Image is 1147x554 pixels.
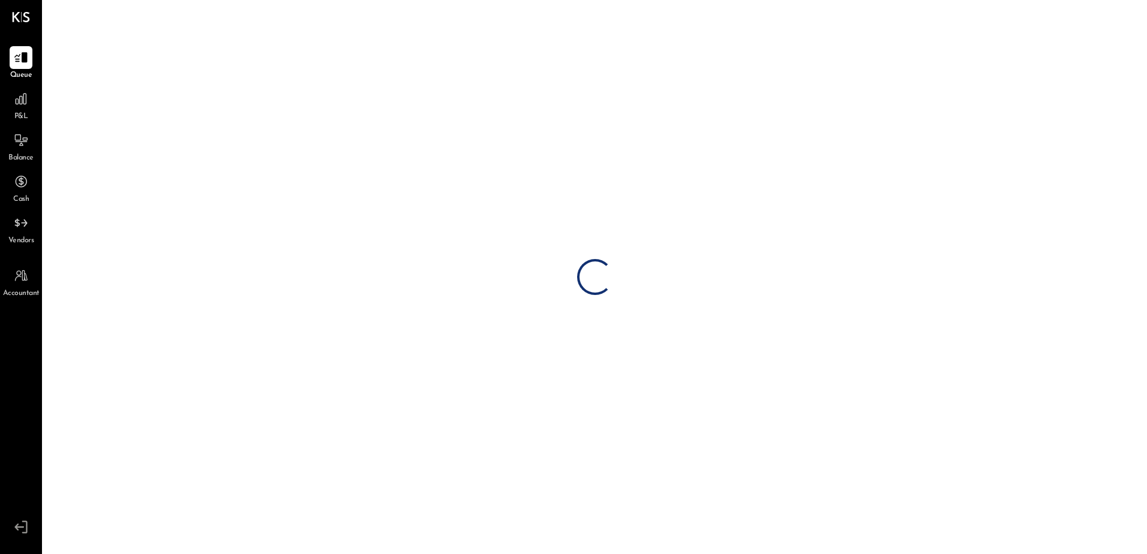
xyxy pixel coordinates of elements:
a: Vendors [1,212,41,246]
a: P&L [1,88,41,122]
a: Cash [1,170,41,205]
span: Queue [10,70,32,81]
span: Cash [13,194,29,205]
span: Vendors [8,236,34,246]
a: Queue [1,46,41,81]
span: P&L [14,112,28,122]
a: Accountant [1,264,41,299]
span: Balance [8,153,34,164]
a: Balance [1,129,41,164]
span: Accountant [3,288,40,299]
